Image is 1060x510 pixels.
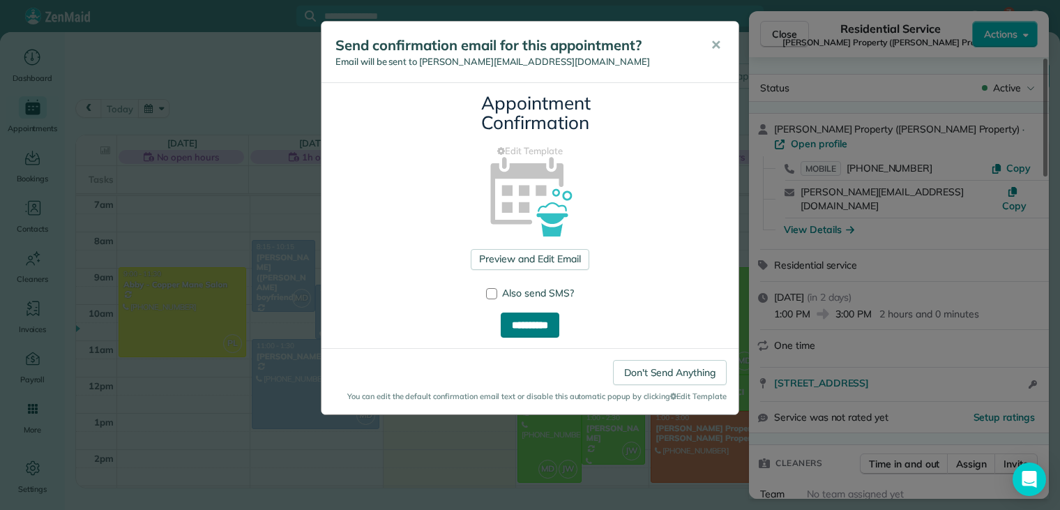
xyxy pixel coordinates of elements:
div: Open Intercom Messenger [1013,463,1046,496]
h5: Send confirmation email for this appointment? [335,36,691,55]
small: You can edit the default confirmation email text or disable this automatic popup by clicking Edit... [333,391,727,403]
span: Email will be sent to [PERSON_NAME][EMAIL_ADDRESS][DOMAIN_NAME] [335,56,650,67]
a: Don't Send Anything [613,360,727,385]
img: appointment_confirmation_icon-141e34405f88b12ade42628e8c248340957700ab75a12ae832a8710e9b578dc5.png [468,133,593,257]
h3: Appointment Confirmation [481,93,579,133]
a: Preview and Edit Email [471,249,589,270]
span: ✕ [711,37,721,53]
span: Also send SMS? [502,287,574,299]
a: Edit Template [332,144,728,158]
